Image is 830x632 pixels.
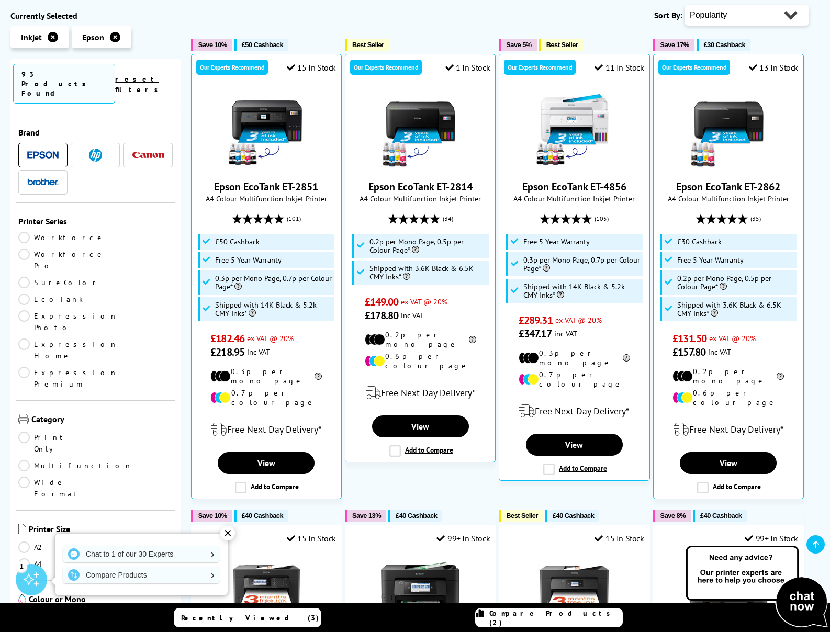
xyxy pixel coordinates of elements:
[18,594,26,604] img: Colour or Mono
[181,613,319,623] span: Recently Viewed (3)
[499,39,536,51] button: Save 5%
[215,274,332,291] span: 0.3p per Mono Page, 0.7p per Colour Page*
[369,238,486,254] span: 0.2p per Mono Page, 0.5p per Colour Page*
[365,352,476,370] li: 0.6p per colour page
[708,347,731,357] span: inc VAT
[220,526,235,540] div: ✕
[352,41,384,49] span: Best Seller
[247,347,270,357] span: inc VAT
[660,41,689,49] span: Save 17%
[115,74,164,94] a: reset filters
[27,178,59,186] img: Brother
[215,238,260,246] span: £50 Cashback
[80,149,111,162] a: HP
[197,194,336,204] span: A4 Colour Multifunction Inkjet Printer
[543,464,607,475] label: Add to Compare
[396,512,437,520] span: £40 Cashback
[365,330,476,349] li: 0.2p per mono page
[522,180,626,194] a: Epson EcoTank ET-4856
[287,62,336,73] div: 15 In Stock
[27,151,59,159] img: Epson
[18,524,26,534] img: Printer Size
[700,512,742,520] span: £40 Cashback
[215,301,332,318] span: Shipped with 14K Black & 5.2k CMY Inks*
[63,567,220,583] a: Compare Products
[227,91,306,170] img: Epson EcoTank ET-2851
[660,512,686,520] span: Save 8%
[18,541,95,553] a: A2
[351,194,490,204] span: A4 Colour Multifunction Inkjet Printer
[287,533,336,544] div: 15 In Stock
[475,608,623,627] a: Compare Products (2)
[198,512,227,520] span: Save 10%
[445,62,490,73] div: 1 In Stock
[372,415,469,437] a: View
[18,477,95,500] a: Wide Format
[352,512,381,520] span: Save 13%
[89,149,102,162] img: HP
[227,551,306,630] img: Epson WorkForce WF-7840DTWF
[750,209,761,229] span: (35)
[401,310,424,320] span: inc VAT
[677,256,744,264] span: Free 5 Year Warranty
[504,194,644,204] span: A4 Colour Multifunction Inkjet Printer
[388,510,442,522] button: £40 Cashback
[504,397,644,426] div: modal_delivery
[555,315,602,325] span: ex VAT @ 20%
[689,161,768,172] a: Epson EcoTank ET-2862
[443,209,453,229] span: (34)
[369,264,486,281] span: Shipped with 3.6K Black & 6.5K CMY Inks*
[18,414,29,424] img: Category
[132,152,164,159] img: Canon
[697,39,750,51] button: £30 Cashback
[18,460,132,471] a: Multifunction
[132,149,164,162] a: Canon
[18,558,95,570] a: A4
[16,560,27,572] div: 1
[381,91,459,170] img: Epson EcoTank ET-2814
[218,452,315,474] a: View
[18,277,100,288] a: SureColor
[401,297,447,307] span: ex VAT @ 20%
[677,238,722,246] span: £30 Cashback
[745,533,798,544] div: 99+ In Stock
[523,238,590,246] span: Free 5 Year Warranty
[18,432,95,455] a: Print Only
[749,62,798,73] div: 13 In Stock
[18,232,105,243] a: Workforce
[191,39,232,51] button: Save 10%
[653,510,691,522] button: Save 8%
[29,524,173,536] span: Printer Size
[18,127,173,138] span: Brand
[29,594,173,606] span: Colour or Mono
[504,60,576,75] div: Our Experts Recommend
[672,367,784,386] li: 0.2p per mono page
[18,216,173,227] span: Printer Series
[18,310,118,333] a: Expression Photo
[27,176,59,189] a: Brother
[210,345,244,359] span: £218.95
[345,510,386,522] button: Save 13%
[553,512,594,520] span: £40 Cashback
[196,60,268,75] div: Our Experts Recommend
[693,510,747,522] button: £40 Cashback
[365,295,399,309] span: £149.00
[18,249,105,272] a: Workforce Pro
[546,41,578,49] span: Best Seller
[653,39,694,51] button: Save 17%
[672,345,705,359] span: £157.80
[523,283,640,299] span: Shipped with 14K Black & 5.2k CMY Inks*
[595,62,644,73] div: 11 In Stock
[63,546,220,562] a: Chat to 1 of our 30 Experts
[697,482,761,493] label: Add to Compare
[658,60,730,75] div: Our Experts Recommend
[595,209,609,229] span: (105)
[82,32,104,42] span: Epson
[535,91,613,170] img: Epson EcoTank ET-4856
[197,415,336,444] div: modal_delivery
[526,434,623,456] a: View
[659,194,798,204] span: A4 Colour Multifunction Inkjet Printer
[214,180,318,194] a: Epson EcoTank ET-2851
[242,512,283,520] span: £40 Cashback
[215,256,282,264] span: Free 5 Year Warranty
